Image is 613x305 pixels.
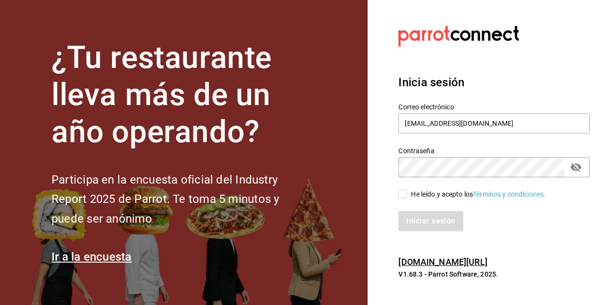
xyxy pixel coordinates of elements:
p: V1.68.3 - Parrot Software, 2025. [398,269,590,279]
h3: Inicia sesión [398,74,590,91]
label: Correo electrónico [398,104,590,110]
h2: Participa en la encuesta oficial del Industry Report 2025 de Parrot. Te toma 5 minutos y puede se... [51,170,311,229]
h1: ¿Tu restaurante lleva más de un año operando? [51,40,311,150]
button: passwordField [568,159,584,175]
input: Ingresa tu correo electrónico [398,113,590,133]
label: Contraseña [398,147,590,154]
a: Ir a la encuesta [51,250,132,264]
a: [DOMAIN_NAME][URL] [398,257,487,267]
div: He leído y acepto los [411,189,546,199]
a: Términos y condiciones. [473,190,546,198]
